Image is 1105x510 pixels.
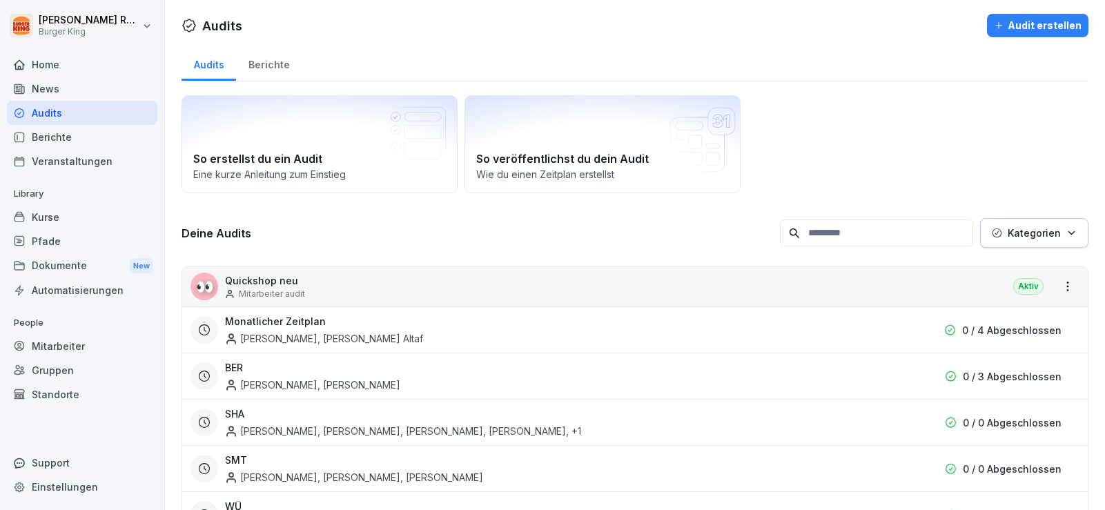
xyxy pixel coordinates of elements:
[225,314,326,328] h3: Monatlicher Zeitplan
[994,18,1082,33] div: Audit erstellen
[182,226,773,241] h3: Deine Audits
[7,77,157,101] a: News
[7,475,157,499] a: Einstellungen
[7,229,157,253] a: Pfade
[7,312,157,334] p: People
[182,95,458,193] a: So erstellst du ein AuditEine kurze Anleitung zum Einstieg
[225,470,483,484] div: [PERSON_NAME], [PERSON_NAME], [PERSON_NAME]
[7,101,157,125] a: Audits
[7,451,157,475] div: Support
[7,205,157,229] a: Kurse
[980,218,1088,248] button: Kategorien
[7,334,157,358] a: Mitarbeiter
[193,150,446,167] h2: So erstellst du ein Audit
[7,52,157,77] a: Home
[987,14,1088,37] button: Audit erstellen
[465,95,741,193] a: So veröffentlichst du dein AuditWie du einen Zeitplan erstellst
[39,14,139,26] p: [PERSON_NAME] Rohrich
[963,369,1062,384] p: 0 / 3 Abgeschlossen
[1013,278,1044,295] div: Aktiv
[225,331,423,346] div: [PERSON_NAME], [PERSON_NAME] Altaf
[202,17,242,35] h1: Audits
[225,360,243,375] h3: BER
[39,27,139,37] p: Burger King
[963,415,1062,430] p: 0 / 0 Abgeschlossen
[182,46,236,81] a: Audits
[236,46,302,81] a: Berichte
[193,167,446,182] p: Eine kurze Anleitung zum Einstieg
[7,358,157,382] a: Gruppen
[225,406,244,421] h3: SHA
[190,273,218,300] div: 👀
[7,253,157,279] div: Dokumente
[225,273,305,288] p: Quickshop neu
[130,258,153,274] div: New
[962,323,1062,337] p: 0 / 4 Abgeschlossen
[225,377,400,392] div: [PERSON_NAME], [PERSON_NAME]
[1008,226,1061,240] p: Kategorien
[7,278,157,302] a: Automatisierungen
[476,167,729,182] p: Wie du einen Zeitplan erstellst
[7,382,157,406] a: Standorte
[7,125,157,149] a: Berichte
[225,424,581,438] div: [PERSON_NAME], [PERSON_NAME], [PERSON_NAME], [PERSON_NAME] , +1
[963,462,1062,476] p: 0 / 0 Abgeschlossen
[476,150,729,167] h2: So veröffentlichst du dein Audit
[7,149,157,173] a: Veranstaltungen
[239,288,305,300] p: Mitarbeiter audit
[7,253,157,279] a: DokumenteNew
[7,183,157,205] p: Library
[225,453,247,467] h3: SMT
